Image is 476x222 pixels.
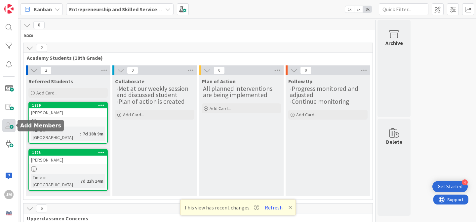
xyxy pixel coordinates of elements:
span: 0 [214,66,225,74]
div: 1725 [29,150,107,156]
img: avatar [4,208,14,218]
span: Support [14,1,30,9]
span: 2 [36,44,47,52]
span: -Progress monitored and adjusted [290,85,360,99]
span: 1x [345,6,354,13]
a: 1729[PERSON_NAME]Time in [GEOGRAPHIC_DATA]:7d 18h 9m [28,102,108,144]
div: Time in [GEOGRAPHIC_DATA] [31,174,78,188]
span: Add Card... [210,105,231,111]
img: Visit kanbanzone.com [4,4,14,14]
div: 7d 18h 9m [81,130,105,137]
span: Add Card... [296,112,317,118]
span: All planned interventions are being implemented [203,85,274,99]
div: Get Started [438,183,462,190]
span: 2x [354,6,363,13]
span: Kanban [34,5,52,13]
span: -Plan of action is created [116,97,185,105]
span: Referred Students [28,78,73,85]
span: 8 [33,21,45,29]
span: 0 [127,66,138,74]
button: Refresh [262,203,285,212]
span: Follow Up [288,78,312,85]
div: 1725[PERSON_NAME] [29,150,107,164]
span: ESS [24,32,367,38]
div: 1725 [32,150,107,155]
a: 1725[PERSON_NAME]Time in [GEOGRAPHIC_DATA]:7d 22h 14m [28,149,108,191]
div: Open Get Started checklist, remaining modules: 4 [432,181,468,192]
div: Delete [386,138,402,146]
div: [PERSON_NAME] [29,156,107,164]
span: Plan of Action [202,78,236,85]
div: Time in [GEOGRAPHIC_DATA] [31,127,80,141]
span: 2 [40,66,52,74]
b: Entrepreneurship and Skilled Services Interventions - [DATE]-[DATE] [69,6,231,13]
span: : [78,177,79,185]
span: 0 [300,66,311,74]
span: 6 [36,204,47,212]
span: -Continue monitoring [290,97,349,105]
div: 7d 22h 14m [79,177,105,185]
span: This view has recent changes. [184,203,259,211]
span: Add Card... [123,112,144,118]
span: Upperclassmen Concerns [27,215,364,222]
span: 3x [363,6,372,13]
div: 1729 [32,103,107,108]
span: : [80,130,81,137]
span: Add Card... [36,90,58,96]
input: Quick Filter... [379,3,428,15]
div: JM [4,190,14,199]
div: 1729[PERSON_NAME] [29,102,107,117]
div: 1729 [29,102,107,108]
div: [PERSON_NAME] [29,108,107,117]
span: Collaborate [115,78,144,85]
div: 4 [462,179,468,185]
span: Academy Students (10th Grade) [27,55,364,61]
span: -Met at our weekly session and discussed student [116,85,190,99]
div: Archive [385,39,403,47]
h5: Add Members [20,123,61,129]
